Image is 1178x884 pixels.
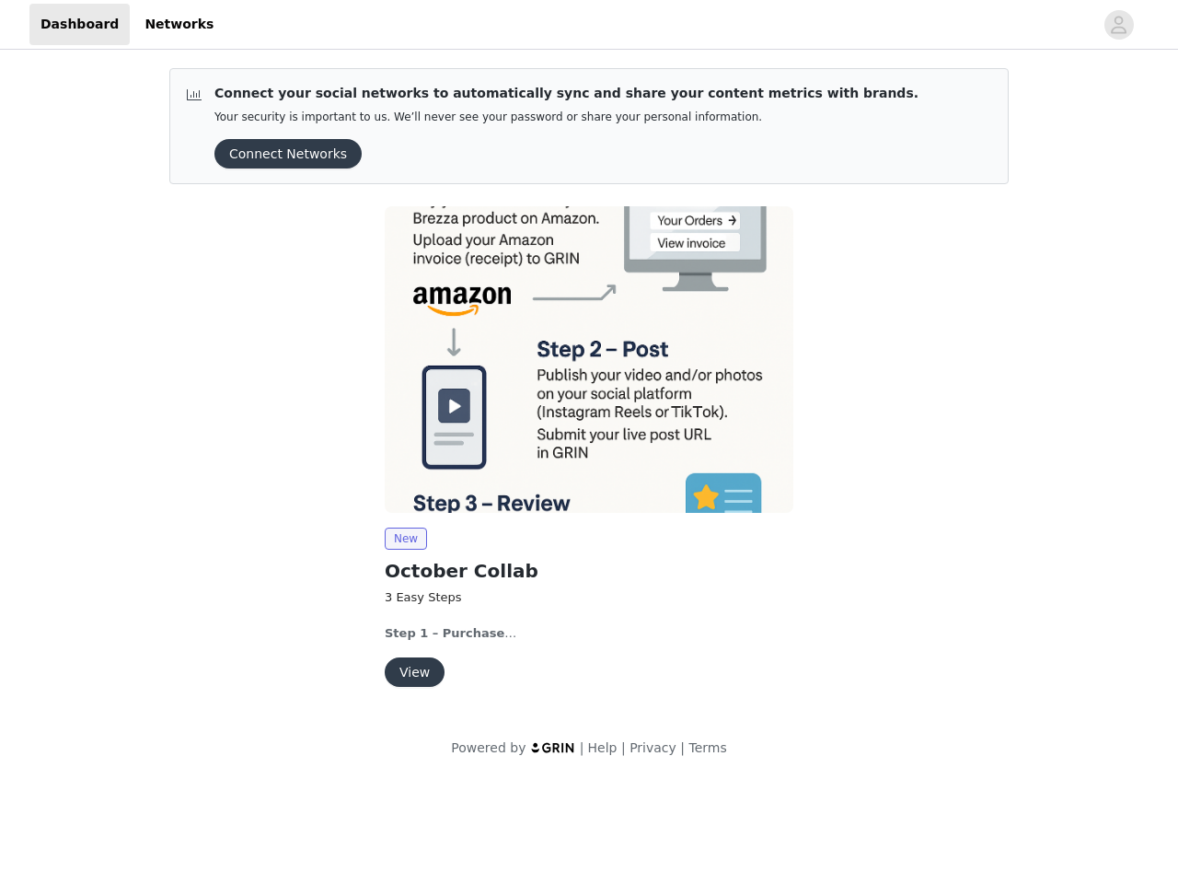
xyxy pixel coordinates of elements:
[680,740,685,755] span: |
[29,4,130,45] a: Dashboard
[214,84,918,103] p: Connect your social networks to automatically sync and share your content metrics with brands.
[580,740,584,755] span: |
[214,139,362,169] button: Connect Networks
[621,740,626,755] span: |
[1110,10,1127,40] div: avatar
[385,588,793,607] h2: 3 Easy Steps
[385,666,445,680] a: View
[385,657,445,687] button: View
[530,741,576,753] img: logo
[214,110,918,124] p: Your security is important to us. We’ll never see your password or share your personal information.
[385,528,427,550] span: New
[688,740,726,755] a: Terms
[451,740,525,755] span: Powered by
[385,626,504,640] strong: Step 1 – Purchase
[385,624,793,643] p: Buy any 1 (one) Baby Brezza product on . Upload your to GRIN.
[385,557,793,585] h2: October Collab
[629,740,676,755] a: Privacy
[588,740,618,755] a: Help
[133,4,225,45] a: Networks
[385,206,793,513] img: Baby Brezza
